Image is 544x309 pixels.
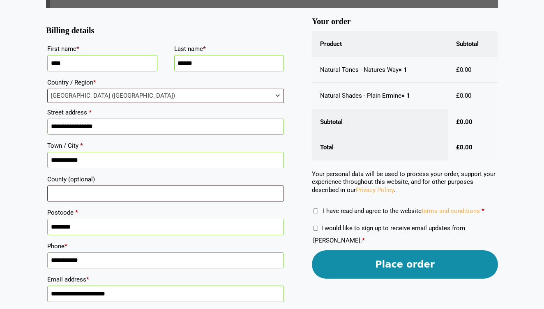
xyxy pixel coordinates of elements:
[456,66,471,73] bdi: 0.00
[48,89,284,103] span: United Kingdom (UK)
[448,31,498,57] th: Subtotal
[356,186,394,194] a: Privacy Policy
[47,43,157,55] label: First name
[47,240,284,252] label: Phone
[313,224,465,244] label: I would like to sign up to receive email updates from [PERSON_NAME].
[456,66,460,73] span: £
[456,144,460,151] span: £
[47,206,284,219] label: Postcode
[313,226,318,231] input: I would like to sign up to receive email updates from [PERSON_NAME].
[456,144,473,151] bdi: 0.00
[47,89,284,103] span: Country / Region
[174,43,284,55] label: Last name
[422,207,480,215] a: terms and conditions
[456,118,473,126] bdi: 0.00
[323,207,480,215] span: I have read and agree to the website
[482,207,484,215] abbr: required
[47,140,284,152] label: Town / City
[312,250,498,279] button: Place order
[68,176,95,183] span: (optional)
[312,20,498,23] h3: Your order
[399,66,407,73] strong: × 1
[47,76,284,89] label: Country / Region
[312,31,448,57] th: Product
[312,135,448,160] th: Total
[456,92,471,99] bdi: 0.00
[47,273,284,286] label: Email address
[456,118,460,126] span: £
[312,57,448,83] td: Natural Tones - Natures Way
[312,109,448,135] th: Subtotal
[401,92,410,99] strong: × 1
[47,173,284,185] label: County
[456,92,460,99] span: £
[312,170,498,195] p: Your personal data will be used to process your order, support your experience throughout this we...
[313,208,318,213] input: I have read and agree to the websiteterms and conditions *
[47,106,284,119] label: Street address
[312,83,448,109] td: Natural Shades - Plain Ermine
[46,29,285,32] h3: Billing details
